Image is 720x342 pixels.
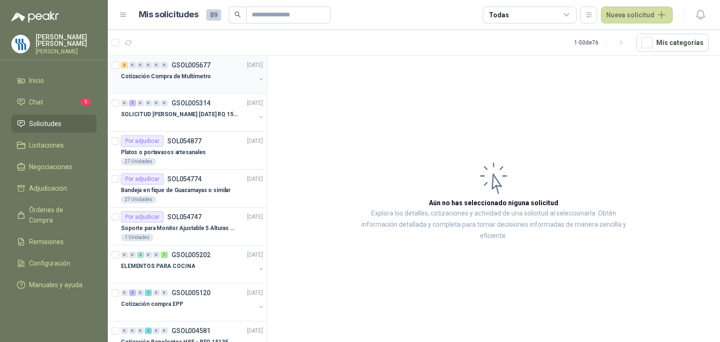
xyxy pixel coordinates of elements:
p: GSOL005202 [172,252,210,258]
div: 0 [137,327,144,334]
div: 0 [129,62,136,68]
a: Por adjudicarSOL054774[DATE] Bandeja en fique de Guacamayas o similar27 Unidades [108,170,267,208]
button: Mís categorías [636,34,709,52]
div: Por adjudicar [121,211,164,223]
div: 3 [121,62,128,68]
img: Company Logo [12,35,30,53]
div: 0 [121,290,128,296]
p: [DATE] [247,99,263,108]
p: Soporte para Monitor Ajustable 5 Alturas Mini [121,224,238,233]
span: Licitaciones [29,140,64,150]
a: 0 2 0 1 0 0 GSOL005120[DATE] Cotización compra EPP [121,287,265,317]
div: 0 [153,252,160,258]
a: 3 0 0 0 0 0 GSOL005677[DATE] Cotización Compra de Multímetro [121,59,265,89]
span: Chat [29,97,43,107]
div: Todas [489,10,509,20]
a: Órdenes de Compra [11,201,97,229]
div: 2 [137,252,144,258]
h1: Mis solicitudes [139,8,199,22]
p: Explora los detalles, cotizaciones y actividad de una solicitud al seleccionarla. Obtén informaci... [361,208,626,242]
p: Cotización compra EPP [121,300,183,309]
div: 0 [137,62,144,68]
p: [DATE] [247,327,263,335]
span: 1 [81,98,91,106]
a: Solicitudes [11,115,97,133]
p: [DATE] [247,137,263,146]
div: 2 [145,327,152,334]
a: Por adjudicarSOL054747[DATE] Soporte para Monitor Ajustable 5 Alturas Mini1 Unidades [108,208,267,245]
div: 0 [129,327,136,334]
p: Bandeja en fique de Guacamayas o similar [121,186,231,195]
p: GSOL005120 [172,290,210,296]
div: 0 [153,62,160,68]
p: SOL054774 [167,176,202,182]
div: 0 [161,327,168,334]
p: SOL054877 [167,138,202,144]
p: [PERSON_NAME] [PERSON_NAME] [36,34,97,47]
a: Adjudicación [11,179,97,197]
p: Platos o portavasos artesanales [121,148,206,157]
div: 0 [121,252,128,258]
span: 89 [206,9,221,21]
span: Negociaciones [29,162,72,172]
span: Remisiones [29,237,64,247]
div: 1 [129,100,136,106]
a: Inicio [11,72,97,89]
div: 0 [145,252,152,258]
p: [DATE] [247,251,263,260]
div: 2 [129,290,136,296]
p: GSOL005314 [172,100,210,106]
div: 0 [121,327,128,334]
span: Inicio [29,75,44,86]
div: 0 [161,62,168,68]
div: 0 [137,290,144,296]
a: Licitaciones [11,136,97,154]
span: Órdenes de Compra [29,205,88,225]
img: Logo peakr [11,11,59,22]
p: GSOL005677 [172,62,210,68]
div: 0 [137,100,144,106]
p: [DATE] [247,289,263,297]
div: 0 [153,327,160,334]
a: Por adjudicarSOL054877[DATE] Platos o portavasos artesanales27 Unidades [108,132,267,170]
div: Por adjudicar [121,173,164,185]
p: [DATE] [247,213,263,222]
a: Remisiones [11,233,97,251]
div: 0 [161,100,168,106]
div: 0 [129,252,136,258]
p: [DATE] [247,175,263,184]
p: Cotización Compra de Multímetro [121,72,211,81]
span: search [234,11,241,18]
p: ELEMENTOS PARA COCINA [121,262,195,271]
a: Manuales y ayuda [11,276,97,294]
div: 0 [145,62,152,68]
a: Chat1 [11,93,97,111]
a: 0 1 0 0 0 0 GSOL005314[DATE] SOLICITUD [PERSON_NAME] [DATE] RQ 15250 [121,97,265,127]
div: 0 [121,100,128,106]
div: 1 - 50 de 76 [574,35,629,50]
span: Solicitudes [29,119,61,129]
div: 0 [161,290,168,296]
div: 0 [153,100,160,106]
p: SOLICITUD [PERSON_NAME] [DATE] RQ 15250 [121,110,238,119]
p: [DATE] [247,61,263,70]
p: SOL054747 [167,214,202,220]
div: 1 Unidades [121,234,153,241]
span: Manuales y ayuda [29,280,82,290]
button: Nueva solicitud [601,7,673,23]
div: Por adjudicar [121,135,164,147]
span: Configuración [29,258,70,268]
a: Configuración [11,254,97,272]
div: 0 [153,290,160,296]
div: 27 Unidades [121,196,156,203]
span: Adjudicación [29,183,67,193]
p: GSOL004581 [172,327,210,334]
a: 0 0 2 0 0 1 GSOL005202[DATE] ELEMENTOS PARA COCINA [121,249,265,279]
a: Negociaciones [11,158,97,176]
div: 27 Unidades [121,158,156,165]
p: [PERSON_NAME] [36,49,97,54]
div: 1 [145,290,152,296]
div: 1 [161,252,168,258]
h3: Aún no has seleccionado niguna solicitud [429,198,558,208]
div: 0 [145,100,152,106]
